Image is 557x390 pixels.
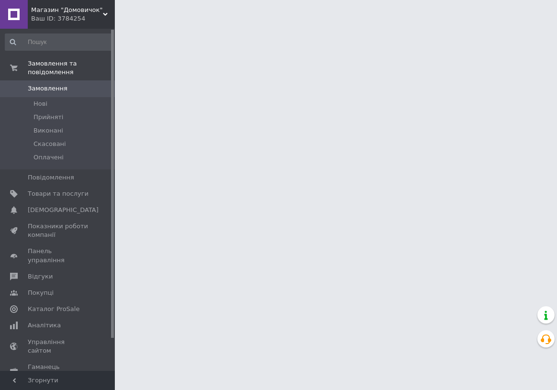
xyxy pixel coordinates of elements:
span: Прийняті [33,113,63,122]
span: Каталог ProSale [28,305,79,313]
span: Оплачені [33,153,64,162]
span: Замовлення [28,84,67,93]
div: Ваш ID: 3784254 [31,14,115,23]
span: Замовлення та повідомлення [28,59,115,77]
span: [DEMOGRAPHIC_DATA] [28,206,99,214]
span: Скасовані [33,140,66,148]
span: Управління сайтом [28,338,89,355]
span: Товари та послуги [28,189,89,198]
span: Показники роботи компанії [28,222,89,239]
span: Панель управління [28,247,89,264]
span: Відгуки [28,272,53,281]
span: Нові [33,100,47,108]
span: Гаманець компанії [28,363,89,380]
span: Покупці [28,289,54,297]
input: Пошук [5,33,112,51]
span: Виконані [33,126,63,135]
span: Магазин "Домовичок" [31,6,103,14]
span: Аналітика [28,321,61,330]
span: Повідомлення [28,173,74,182]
